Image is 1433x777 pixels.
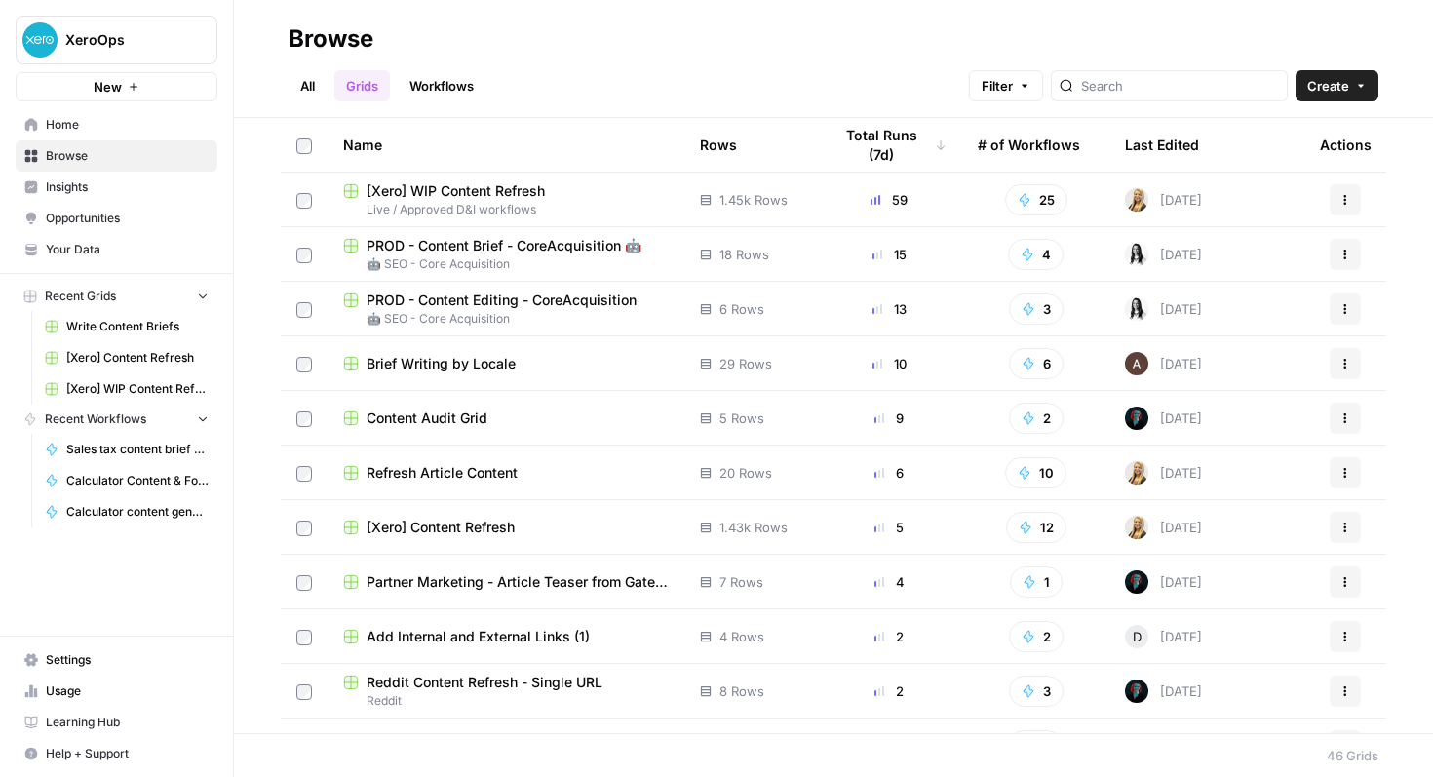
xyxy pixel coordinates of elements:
[65,30,183,50] span: XeroOps
[367,181,545,201] span: [Xero] WIP Content Refresh
[1125,297,1202,321] div: [DATE]
[343,627,669,646] a: Add Internal and External Links (1)
[46,745,209,762] span: Help + Support
[16,109,217,140] a: Home
[1009,676,1064,707] button: 3
[289,23,373,55] div: Browse
[66,349,209,367] span: [Xero] Content Refresh
[367,236,641,255] span: PROD - Content Brief - CoreAcquisition 🤖
[343,118,669,172] div: Name
[334,70,390,101] a: Grids
[46,147,209,165] span: Browse
[1125,680,1202,703] div: [DATE]
[66,472,209,489] span: Calculator Content & Formula Generator
[1010,566,1063,598] button: 1
[832,190,947,210] div: 59
[1006,512,1066,543] button: 12
[1125,188,1202,212] div: [DATE]
[719,354,772,373] span: 29 Rows
[719,572,763,592] span: 7 Rows
[832,463,947,483] div: 6
[1008,730,1064,761] button: 4
[343,291,669,328] a: PROD - Content Editing - CoreAcquisition🤖 SEO - Core Acquisition
[1296,70,1378,101] button: Create
[719,681,764,701] span: 8 Rows
[719,627,764,646] span: 4 Rows
[367,463,518,483] span: Refresh Article Content
[66,441,209,458] span: Sales tax content brief generator
[1125,188,1148,212] img: ygsh7oolkwauxdw54hskm6m165th
[36,373,217,405] a: [Xero] WIP Content Refresh
[343,673,669,710] a: Reddit Content Refresh - Single URLReddit
[1005,184,1067,215] button: 25
[36,465,217,496] a: Calculator Content & Formula Generator
[367,518,515,537] span: [Xero] Content Refresh
[832,681,947,701] div: 2
[719,518,788,537] span: 1.43k Rows
[343,518,669,537] a: [Xero] Content Refresh
[1125,407,1148,430] img: ilf5qirlu51qf7ak37srxb41cqxu
[36,496,217,527] a: Calculator content generator
[1133,627,1142,646] span: D
[719,190,788,210] span: 1.45k Rows
[16,72,217,101] button: New
[16,172,217,203] a: Insights
[1125,243,1148,266] img: zka6akx770trzh69562he2ydpv4t
[367,291,637,310] span: PROD - Content Editing - CoreAcquisition
[719,245,769,264] span: 18 Rows
[832,518,947,537] div: 5
[343,181,669,218] a: [Xero] WIP Content RefreshLive / Approved D&I workflows
[16,707,217,738] a: Learning Hub
[343,354,669,373] a: Brief Writing by Locale
[36,434,217,465] a: Sales tax content brief generator
[1009,621,1064,652] button: 2
[16,282,217,311] button: Recent Grids
[982,76,1013,96] span: Filter
[46,714,209,731] span: Learning Hub
[46,116,209,134] span: Home
[1125,352,1148,375] img: wtbmvrjo3qvncyiyitl6zoukl9gz
[1125,680,1148,703] img: ilf5qirlu51qf7ak37srxb41cqxu
[16,738,217,769] button: Help + Support
[66,503,209,521] span: Calculator content generator
[46,210,209,227] span: Opportunities
[36,342,217,373] a: [Xero] Content Refresh
[832,408,947,428] div: 9
[1125,461,1202,485] div: [DATE]
[343,463,669,483] a: Refresh Article Content
[367,572,669,592] span: Partner Marketing - Article Teaser from Gated Guide
[343,692,669,710] span: Reddit
[16,405,217,434] button: Recent Workflows
[46,178,209,196] span: Insights
[343,236,669,273] a: PROD - Content Brief - CoreAcquisition 🤖🤖 SEO - Core Acquisition
[1009,403,1064,434] button: 2
[719,408,764,428] span: 5 Rows
[16,644,217,676] a: Settings
[719,463,772,483] span: 20 Rows
[1009,348,1064,379] button: 6
[1125,461,1148,485] img: ygsh7oolkwauxdw54hskm6m165th
[1125,297,1148,321] img: zka6akx770trzh69562he2ydpv4t
[832,118,947,172] div: Total Runs (7d)
[1125,118,1199,172] div: Last Edited
[45,288,116,305] span: Recent Grids
[16,140,217,172] a: Browse
[700,118,737,172] div: Rows
[1125,625,1202,648] div: [DATE]
[1125,570,1202,594] div: [DATE]
[1008,239,1064,270] button: 4
[398,70,485,101] a: Workflows
[46,241,209,258] span: Your Data
[343,310,669,328] span: 🤖 SEO - Core Acquisition
[832,299,947,319] div: 13
[16,16,217,64] button: Workspace: XeroOps
[1125,352,1202,375] div: [DATE]
[969,70,1043,101] button: Filter
[46,651,209,669] span: Settings
[343,408,669,428] a: Content Audit Grid
[1327,746,1378,765] div: 46 Grids
[66,380,209,398] span: [Xero] WIP Content Refresh
[1320,118,1372,172] div: Actions
[1125,570,1148,594] img: ilf5qirlu51qf7ak37srxb41cqxu
[367,673,602,692] span: Reddit Content Refresh - Single URL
